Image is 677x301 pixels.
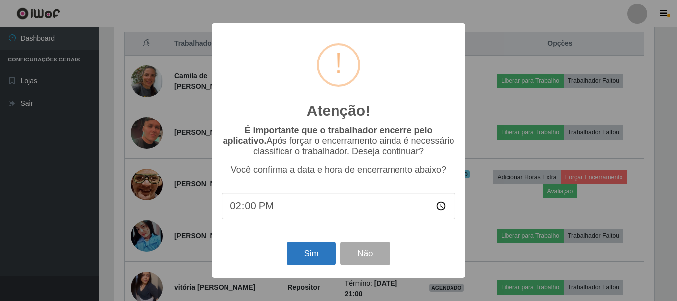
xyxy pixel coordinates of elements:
button: Não [340,242,390,265]
h2: Atenção! [307,102,370,120]
b: É importante que o trabalhador encerre pelo aplicativo. [223,125,432,146]
button: Sim [287,242,335,265]
p: Você confirma a data e hora de encerramento abaixo? [222,165,455,175]
p: Após forçar o encerramento ainda é necessário classificar o trabalhador. Deseja continuar? [222,125,455,157]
